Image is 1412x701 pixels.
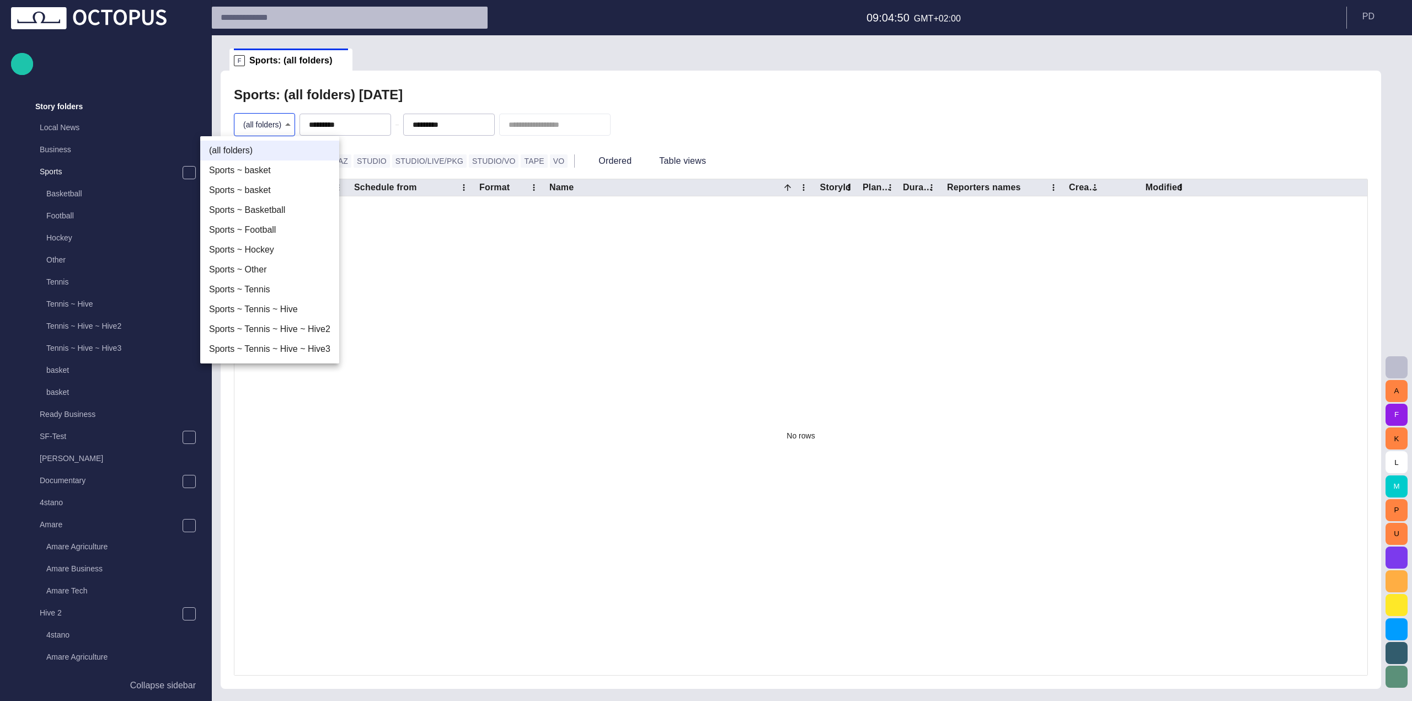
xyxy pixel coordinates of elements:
[200,339,339,359] li: Sports ~ Tennis ~ Hive ~ Hive3
[200,260,339,280] li: Sports ~ Other
[200,280,339,299] li: Sports ~ Tennis
[200,160,339,180] li: Sports ~ basket
[200,299,339,319] li: Sports ~ Tennis ~ Hive
[200,180,339,200] li: Sports ~ basket
[200,220,339,240] li: Sports ~ Football
[200,319,339,339] li: Sports ~ Tennis ~ Hive ~ Hive2
[200,200,339,220] li: Sports ~ Basketball
[200,141,339,160] li: (all folders)
[200,240,339,260] li: Sports ~ Hockey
